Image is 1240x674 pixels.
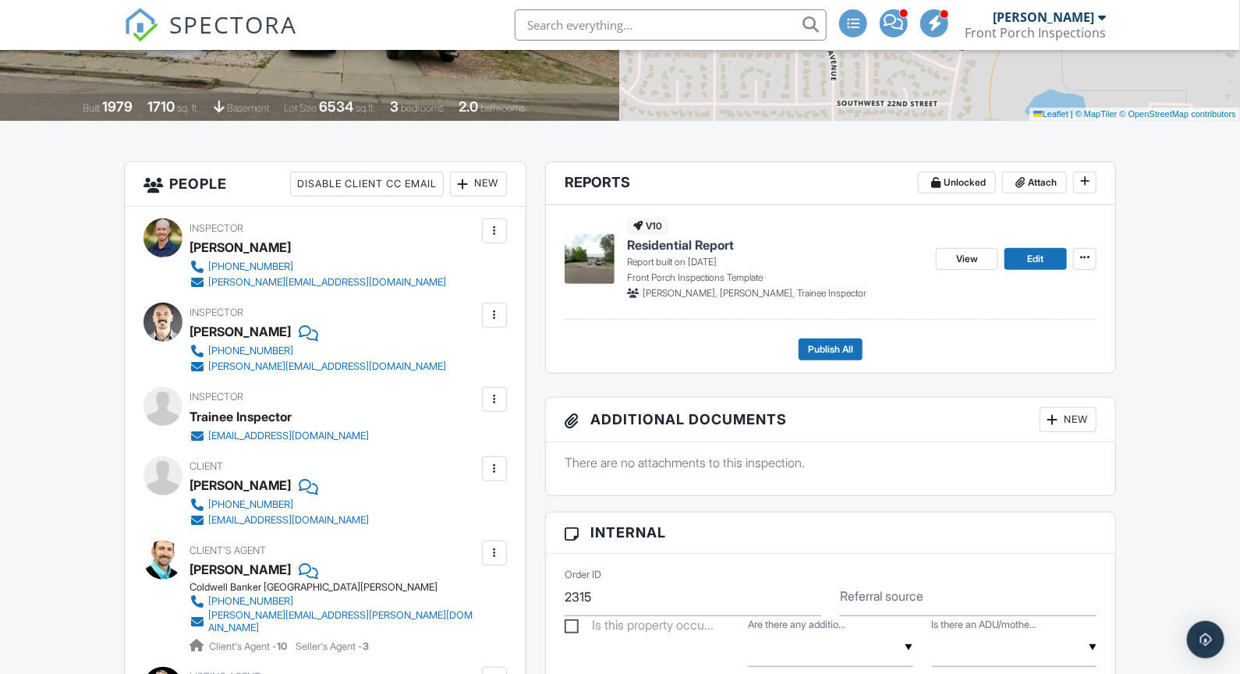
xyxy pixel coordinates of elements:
[190,222,243,234] span: Inspector
[932,618,1037,632] label: Is there an ADU/mother-in-law suite or are there multiple dwellings?
[208,498,293,511] div: [PHONE_NUMBER]
[208,345,293,357] div: [PHONE_NUMBER]
[277,640,287,652] strong: 10
[515,9,827,41] input: Search everything...
[124,8,158,42] img: The Best Home Inspection Software - Spectora
[102,98,133,115] div: 1979
[840,587,923,605] label: Referral source
[190,474,291,497] div: [PERSON_NAME]
[124,21,297,54] a: SPECTORA
[1033,109,1068,119] a: Leaflet
[565,618,714,637] label: Is this property occupied?
[190,558,291,581] a: [PERSON_NAME]
[190,497,369,513] a: [PHONE_NUMBER]
[363,640,369,652] strong: 3
[208,514,369,527] div: [EMAIL_ADDRESS][DOMAIN_NAME]
[565,568,601,582] label: Order ID
[190,307,243,318] span: Inspector
[190,405,292,428] div: Trainee Inspector
[190,428,369,444] a: [EMAIL_ADDRESS][DOMAIN_NAME]
[209,640,289,652] span: Client's Agent -
[147,98,175,115] div: 1710
[296,640,369,652] span: Seller's Agent -
[208,360,446,373] div: [PERSON_NAME][EMAIL_ADDRESS][DOMAIN_NAME]
[177,102,199,114] span: sq. ft.
[1040,407,1097,432] div: New
[480,102,525,114] span: bathrooms
[356,102,375,114] span: sq.ft.
[190,275,446,290] a: [PERSON_NAME][EMAIL_ADDRESS][DOMAIN_NAME]
[190,359,446,374] a: [PERSON_NAME][EMAIL_ADDRESS][DOMAIN_NAME]
[190,545,266,556] span: Client's Agent
[1075,109,1118,119] a: © MapTiler
[190,259,446,275] a: [PHONE_NUMBER]
[748,618,845,632] label: Are there any additional outbuildings (detached garage, shop, studio, etc.)?
[190,513,369,528] a: [EMAIL_ADDRESS][DOMAIN_NAME]
[190,609,478,634] a: [PERSON_NAME][EMAIL_ADDRESS][PERSON_NAME][DOMAIN_NAME]
[459,98,478,115] div: 2.0
[208,595,293,608] div: [PHONE_NUMBER]
[83,102,100,114] span: Built
[284,102,317,114] span: Lot Size
[190,343,446,359] a: [PHONE_NUMBER]
[208,609,478,634] div: [PERSON_NAME][EMAIL_ADDRESS][PERSON_NAME][DOMAIN_NAME]
[190,460,223,472] span: Client
[190,320,291,343] div: [PERSON_NAME]
[450,172,507,197] div: New
[565,454,1097,471] p: There are no attachments to this inspection.
[1120,109,1236,119] a: © OpenStreetMap contributors
[227,102,269,114] span: basement
[546,513,1115,553] h3: Internal
[993,9,1094,25] div: [PERSON_NAME]
[208,276,446,289] div: [PERSON_NAME][EMAIL_ADDRESS][DOMAIN_NAME]
[401,102,444,114] span: bedrooms
[190,236,291,259] div: [PERSON_NAME]
[190,594,478,609] a: [PHONE_NUMBER]
[319,98,353,115] div: 6534
[208,261,293,273] div: [PHONE_NUMBER]
[390,98,399,115] div: 3
[1071,109,1073,119] span: |
[290,172,444,197] div: Disable Client CC Email
[546,398,1115,442] h3: Additional Documents
[965,25,1106,41] div: Front Porch Inspections
[125,162,526,207] h3: People
[169,8,297,41] span: SPECTORA
[190,391,243,403] span: Inspector
[1187,621,1224,658] div: Open Intercom Messenger
[190,581,491,594] div: Coldwell Banker [GEOGRAPHIC_DATA][PERSON_NAME]
[208,430,369,442] div: [EMAIL_ADDRESS][DOMAIN_NAME]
